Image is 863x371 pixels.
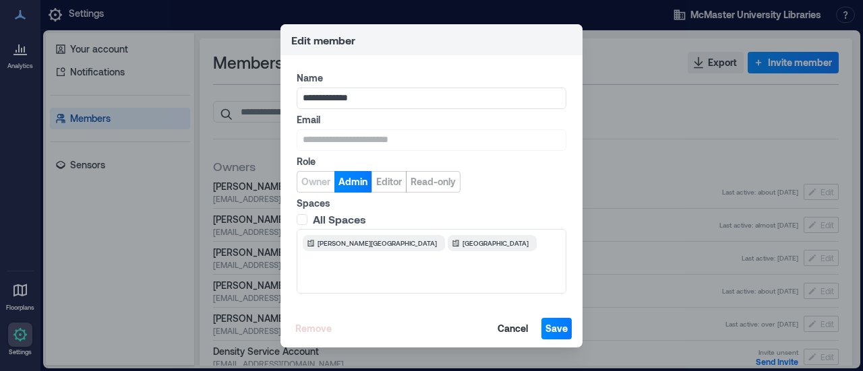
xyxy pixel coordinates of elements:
[406,171,460,193] button: Read-only
[313,213,366,226] span: All Spaces
[338,175,367,189] span: Admin
[297,197,564,210] label: Spaces
[463,238,529,248] span: [GEOGRAPHIC_DATA]
[297,171,335,193] button: Owner
[295,322,332,335] span: Remove
[411,175,456,189] span: Read-only
[376,175,402,189] span: Editor
[334,171,371,193] button: Admin
[494,318,532,339] button: Cancel
[297,71,564,85] label: Name
[545,322,568,335] span: Save
[371,171,407,193] button: Editor
[280,24,583,55] header: Edit member
[291,318,336,339] button: Remove
[498,322,528,335] span: Cancel
[541,318,572,339] button: Save
[297,155,564,168] label: Role
[301,175,330,189] span: Owner
[297,113,564,127] label: Email
[318,238,437,248] span: [PERSON_NAME][GEOGRAPHIC_DATA]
